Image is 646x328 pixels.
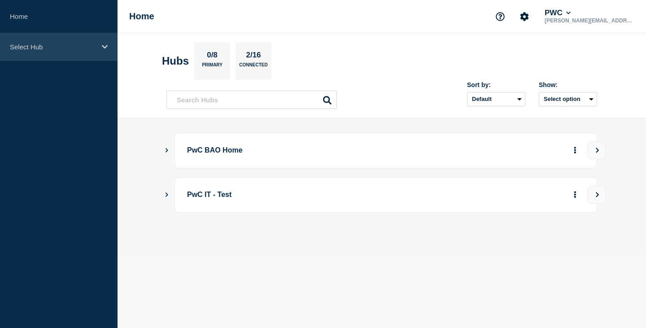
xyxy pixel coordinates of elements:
button: View [588,186,606,204]
h2: Hubs [162,55,189,67]
button: More actions [569,187,581,203]
p: Connected [239,62,267,72]
button: Select option [539,92,597,106]
input: Search Hubs [166,91,337,109]
button: PWC [543,9,572,17]
button: More actions [569,142,581,159]
button: Show Connected Hubs [165,147,169,154]
div: Sort by: [467,81,525,88]
select: Sort by [467,92,525,106]
p: PwC IT - Test [187,187,435,203]
button: Show Connected Hubs [165,192,169,198]
p: [PERSON_NAME][EMAIL_ADDRESS][PERSON_NAME][DOMAIN_NAME] [543,17,636,24]
div: Show: [539,81,597,88]
p: Primary [202,62,223,72]
button: Account settings [515,7,534,26]
button: Support [491,7,510,26]
p: 2/16 [243,51,264,62]
p: 0/8 [204,51,221,62]
button: View [588,141,606,159]
p: PwC BAO Home [187,142,435,159]
h1: Home [129,11,154,22]
p: Select Hub [10,43,96,51]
